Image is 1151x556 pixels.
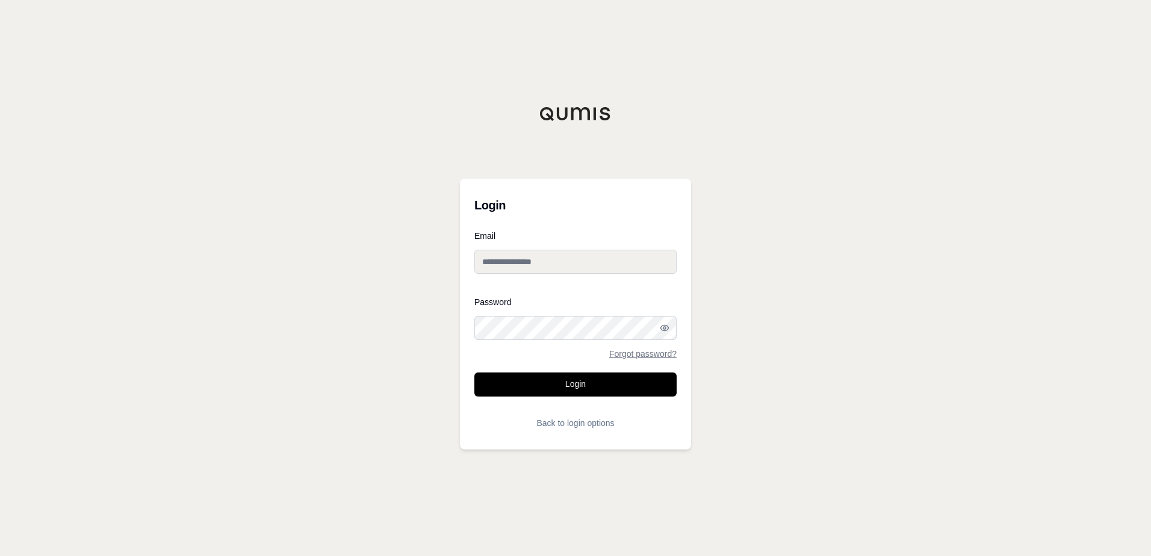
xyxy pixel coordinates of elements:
[474,411,677,435] button: Back to login options
[474,193,677,217] h3: Login
[474,372,677,397] button: Login
[474,232,677,240] label: Email
[474,298,677,306] label: Password
[539,107,612,121] img: Qumis
[609,350,677,358] a: Forgot password?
